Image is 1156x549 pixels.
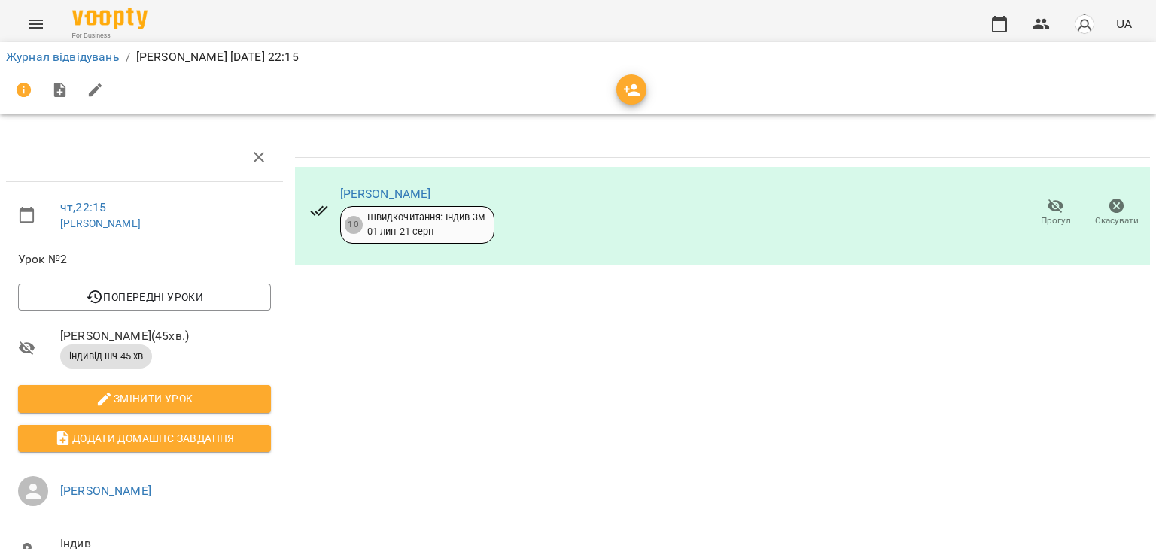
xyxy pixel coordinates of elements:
button: Menu [18,6,54,42]
button: Скасувати [1086,192,1147,234]
span: For Business [72,31,148,41]
img: avatar_s.png [1074,14,1095,35]
span: Урок №2 [18,250,271,268]
button: Додати домашнє завдання [18,425,271,452]
div: Швидкочитання: Індив 3м 01 лип - 21 серп [367,211,485,238]
span: UA [1116,16,1132,32]
span: [PERSON_NAME] ( 45 хв. ) [60,327,271,345]
span: Попередні уроки [30,288,259,306]
button: Змінити урок [18,385,271,412]
a: [PERSON_NAME] [60,484,151,498]
p: [PERSON_NAME] [DATE] 22:15 [136,48,299,66]
span: Змінити урок [30,390,259,408]
a: Журнал відвідувань [6,50,120,64]
a: [PERSON_NAME] [340,187,431,201]
button: Прогул [1025,192,1086,234]
button: Попередні уроки [18,284,271,311]
nav: breadcrumb [6,48,1150,66]
span: Додати домашнє завдання [30,429,259,447]
span: Скасувати [1095,214,1139,227]
img: Voopty Logo [72,8,148,29]
span: Прогул [1041,214,1071,227]
li: / [126,48,130,66]
div: 10 [345,216,363,234]
a: [PERSON_NAME] [60,217,141,229]
span: індивід шч 45 хв [60,350,152,363]
a: чт , 22:15 [60,200,106,214]
button: UA [1110,10,1138,38]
